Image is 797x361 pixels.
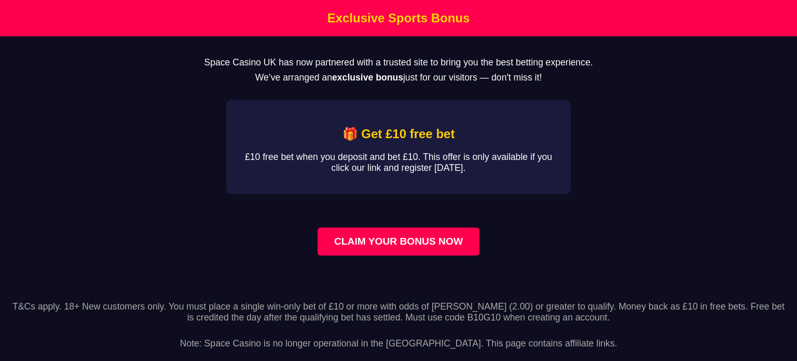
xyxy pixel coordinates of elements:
[3,11,794,25] h1: Exclusive Sports Bonus
[243,127,554,141] h2: 🎁 Get £10 free bet
[243,152,554,173] p: £10 free bet when you deposit and bet £10. This offer is only available if you click our link and...
[17,57,780,68] p: Space Casino UK has now partnered with a trusted site to bring you the best betting experience.
[318,228,479,256] a: Claim your bonus now
[17,72,780,83] p: We’ve arranged an just for our visitors — don't miss it!
[332,72,403,83] strong: exclusive bonus
[8,301,789,323] p: T&Cs apply. 18+ New customers only. You must place a single win-only bet of £10 or more with odds...
[8,327,789,349] p: Note: Space Casino is no longer operational in the [GEOGRAPHIC_DATA]. This page contains affiliat...
[226,100,571,194] div: Affiliate Bonus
